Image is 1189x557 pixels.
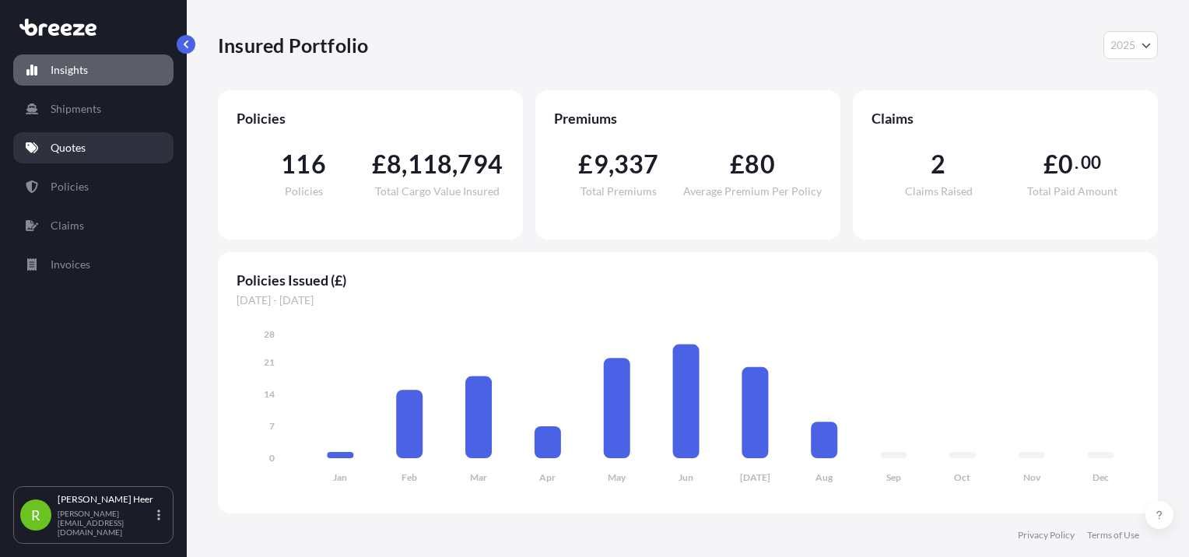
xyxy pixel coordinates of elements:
[237,109,504,128] span: Policies
[402,471,417,483] tspan: Feb
[269,420,275,432] tspan: 7
[580,186,657,197] span: Total Premiums
[931,152,945,177] span: 2
[1093,471,1109,483] tspan: Dec
[51,101,101,117] p: Shipments
[1058,152,1073,177] span: 0
[905,186,973,197] span: Claims Raised
[13,54,174,86] a: Insights
[387,152,402,177] span: 8
[51,179,89,194] p: Policies
[58,509,154,537] p: [PERSON_NAME][EMAIL_ADDRESS][DOMAIN_NAME]
[872,109,1139,128] span: Claims
[1018,529,1075,541] a: Privacy Policy
[594,152,609,177] span: 9
[402,152,407,177] span: ,
[1023,471,1041,483] tspan: Nov
[554,109,822,128] span: Premiums
[1087,529,1139,541] a: Terms of Use
[31,507,40,523] span: R
[886,471,901,483] tspan: Sep
[815,471,833,483] tspan: Aug
[237,271,1139,289] span: Policies Issued (£)
[683,186,822,197] span: Average Premium Per Policy
[608,471,626,483] tspan: May
[740,471,770,483] tspan: [DATE]
[539,471,556,483] tspan: Apr
[237,293,1139,308] span: [DATE] - [DATE]
[264,328,275,340] tspan: 28
[730,152,745,177] span: £
[218,33,368,58] p: Insured Portfolio
[1110,37,1135,53] span: 2025
[51,218,84,233] p: Claims
[13,171,174,202] a: Policies
[1103,31,1158,59] button: Year Selector
[13,210,174,241] a: Claims
[1075,156,1079,169] span: .
[51,62,88,78] p: Insights
[408,152,453,177] span: 118
[458,152,503,177] span: 794
[281,152,326,177] span: 116
[1081,156,1101,169] span: 00
[269,452,275,464] tspan: 0
[51,140,86,156] p: Quotes
[13,249,174,280] a: Invoices
[285,186,323,197] span: Policies
[333,471,347,483] tspan: Jan
[375,186,500,197] span: Total Cargo Value Insured
[470,471,487,483] tspan: Mar
[1027,186,1117,197] span: Total Paid Amount
[1043,152,1058,177] span: £
[13,93,174,124] a: Shipments
[614,152,659,177] span: 337
[609,152,614,177] span: ,
[679,471,693,483] tspan: Jun
[745,152,774,177] span: 80
[58,493,154,506] p: [PERSON_NAME] Heer
[13,132,174,163] a: Quotes
[954,471,970,483] tspan: Oct
[372,152,387,177] span: £
[51,257,90,272] p: Invoices
[264,356,275,368] tspan: 21
[264,388,275,400] tspan: 14
[452,152,458,177] span: ,
[578,152,593,177] span: £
